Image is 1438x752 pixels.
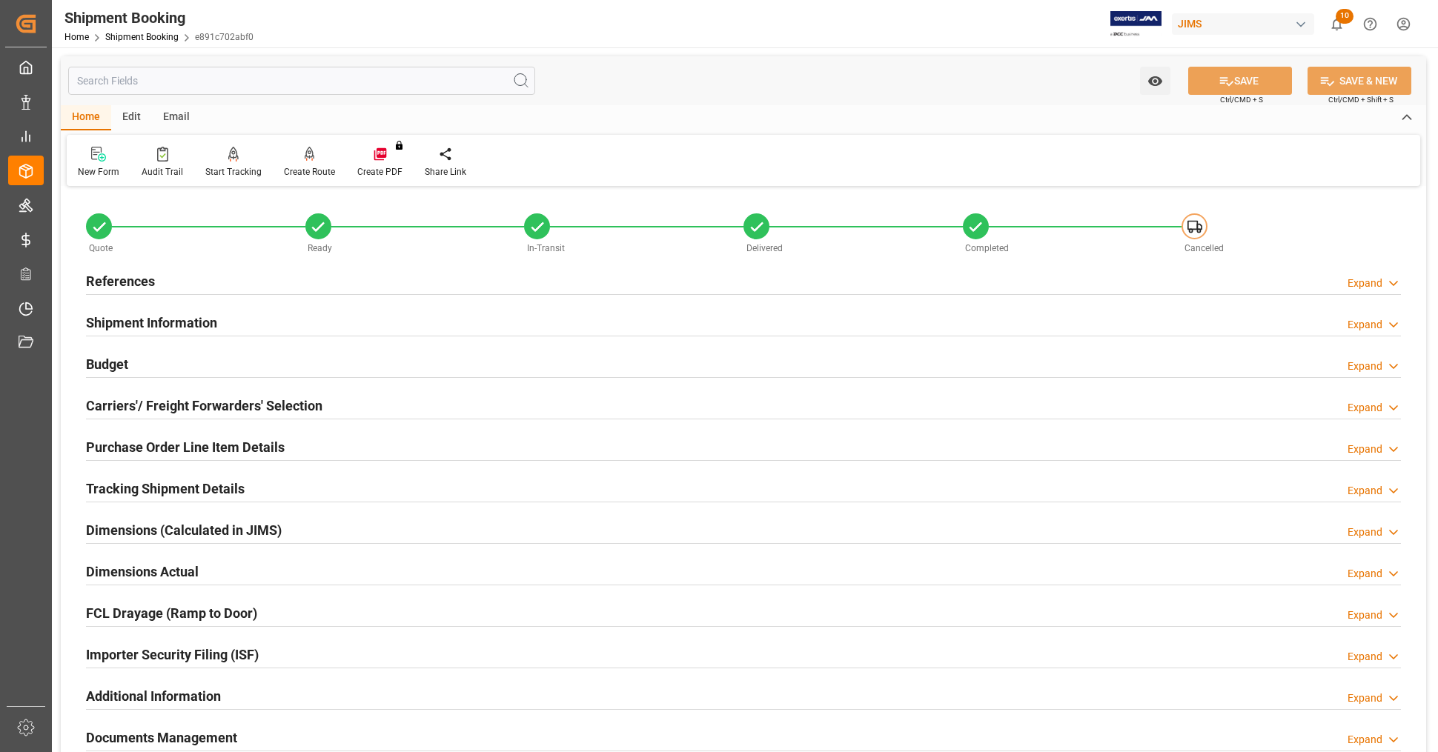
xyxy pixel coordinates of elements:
[1348,276,1382,291] div: Expand
[1348,608,1382,623] div: Expand
[1348,317,1382,333] div: Expand
[86,520,282,540] h2: Dimensions (Calculated in JIMS)
[1348,691,1382,706] div: Expand
[1336,9,1353,24] span: 10
[68,67,535,95] input: Search Fields
[1172,10,1320,38] button: JIMS
[205,165,262,179] div: Start Tracking
[1220,94,1263,105] span: Ctrl/CMD + S
[78,165,119,179] div: New Form
[1348,442,1382,457] div: Expand
[86,271,155,291] h2: References
[64,7,254,29] div: Shipment Booking
[1348,525,1382,540] div: Expand
[965,243,1009,253] span: Completed
[111,105,152,130] div: Edit
[86,645,259,665] h2: Importer Security Filing (ISF)
[64,32,89,42] a: Home
[86,437,285,457] h2: Purchase Order Line Item Details
[86,603,257,623] h2: FCL Drayage (Ramp to Door)
[1184,243,1224,253] span: Cancelled
[1353,7,1387,41] button: Help Center
[105,32,179,42] a: Shipment Booking
[1348,566,1382,582] div: Expand
[1348,400,1382,416] div: Expand
[1172,13,1314,35] div: JIMS
[1140,67,1170,95] button: open menu
[86,354,128,374] h2: Budget
[1328,94,1394,105] span: Ctrl/CMD + Shift + S
[746,243,783,253] span: Delivered
[152,105,201,130] div: Email
[86,479,245,499] h2: Tracking Shipment Details
[86,686,221,706] h2: Additional Information
[284,165,335,179] div: Create Route
[89,243,113,253] span: Quote
[1320,7,1353,41] button: show 10 new notifications
[86,313,217,333] h2: Shipment Information
[1348,649,1382,665] div: Expand
[86,728,237,748] h2: Documents Management
[1188,67,1292,95] button: SAVE
[527,243,565,253] span: In-Transit
[86,562,199,582] h2: Dimensions Actual
[1308,67,1411,95] button: SAVE & NEW
[1110,11,1162,37] img: Exertis%20JAM%20-%20Email%20Logo.jpg_1722504956.jpg
[1348,732,1382,748] div: Expand
[308,243,332,253] span: Ready
[425,165,466,179] div: Share Link
[86,396,322,416] h2: Carriers'/ Freight Forwarders' Selection
[1348,483,1382,499] div: Expand
[61,105,111,130] div: Home
[1348,359,1382,374] div: Expand
[142,165,183,179] div: Audit Trail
